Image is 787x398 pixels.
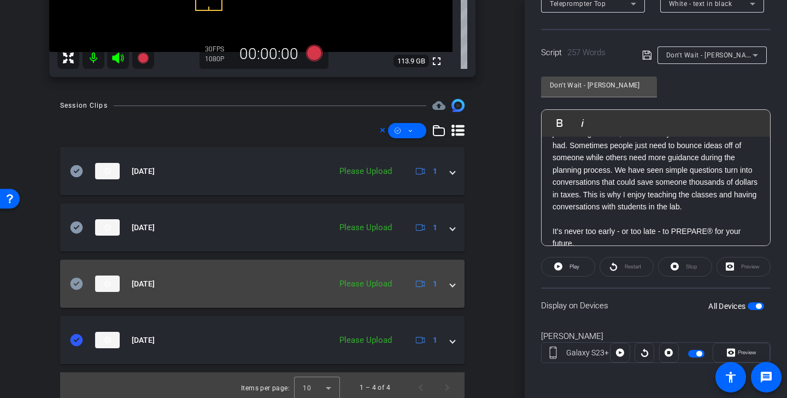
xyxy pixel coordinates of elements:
[432,99,445,112] mat-icon: cloud_upload
[432,99,445,112] span: Destinations for your clips
[433,335,437,346] span: 1
[60,147,465,195] mat-expansion-panel-header: thumb-nail[DATE]Please Upload1
[360,382,390,393] div: 1 – 4 of 4
[334,278,397,290] div: Please Upload
[95,219,120,236] img: thumb-nail
[572,112,593,134] button: Italic (⌘I)
[205,45,232,54] div: 30
[205,55,232,63] div: 1080P
[132,166,155,177] span: [DATE]
[95,163,120,179] img: thumb-nail
[95,332,120,348] img: thumb-nail
[213,45,224,53] span: FPS
[541,288,771,323] div: Display on Devices
[760,371,773,384] mat-icon: message
[393,55,429,68] span: 113.9 GB
[433,278,437,290] span: 1
[60,100,108,111] div: Session Clips
[132,278,155,290] span: [DATE]
[724,371,737,384] mat-icon: accessibility
[567,48,606,57] span: 257 Words
[433,222,437,233] span: 1
[430,55,443,68] mat-icon: fullscreen
[232,45,306,63] div: 00:00:00
[553,103,759,213] p: We see many different types of students benefit from the lab. From DIY’ers who love managing thei...
[550,79,648,92] input: Title
[565,347,610,359] div: Galaxy S23+
[738,349,756,355] span: Preview
[666,50,758,59] span: Don't Wait - [PERSON_NAME]
[433,166,437,177] span: 1
[713,343,770,362] button: Preview
[95,276,120,292] img: thumb-nail
[60,203,465,251] mat-expansion-panel-header: thumb-nail[DATE]Please Upload1
[569,264,579,270] span: Play
[541,46,627,59] div: Script
[334,165,397,178] div: Please Upload
[132,222,155,233] span: [DATE]
[541,257,595,277] button: Play
[541,330,771,343] div: [PERSON_NAME]
[334,221,397,234] div: Please Upload
[60,260,465,308] mat-expansion-panel-header: thumb-nail[DATE]Please Upload1
[60,316,465,364] mat-expansion-panel-header: thumb-nail[DATE]Please Upload1
[451,99,465,112] img: Session clips
[241,383,290,394] div: Items per page:
[553,225,759,250] p: It’s never too early - or too late - to PREPARE® for your future.
[708,301,748,312] label: All Devices
[132,335,155,346] span: [DATE]
[334,334,397,347] div: Please Upload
